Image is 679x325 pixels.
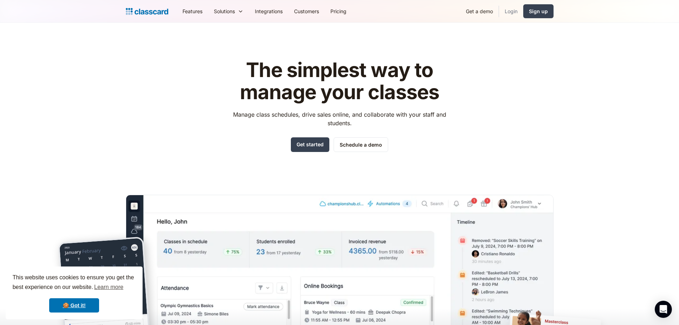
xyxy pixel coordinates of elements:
[226,110,453,127] p: Manage class schedules, drive sales online, and collaborate with your staff and students.
[499,3,523,19] a: Login
[93,282,124,293] a: learn more about cookies
[208,3,249,19] div: Solutions
[6,266,143,319] div: cookieconsent
[291,137,329,152] a: Get started
[288,3,325,19] a: Customers
[226,59,453,103] h1: The simplest way to manage your classes
[49,298,99,313] a: dismiss cookie message
[177,3,208,19] a: Features
[655,301,672,318] div: Open Intercom Messenger
[523,4,554,18] a: Sign up
[12,273,136,293] span: This website uses cookies to ensure you get the best experience on our website.
[334,137,388,152] a: Schedule a demo
[529,7,548,15] div: Sign up
[460,3,499,19] a: Get a demo
[214,7,235,15] div: Solutions
[126,6,168,16] a: Logo
[325,3,352,19] a: Pricing
[249,3,288,19] a: Integrations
